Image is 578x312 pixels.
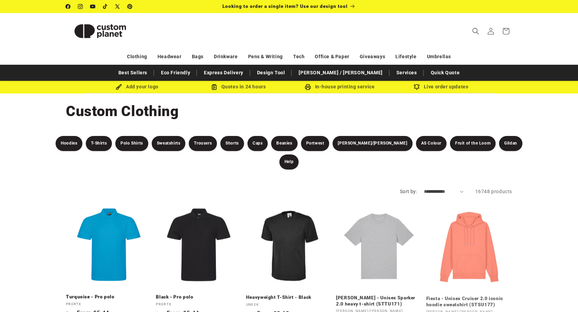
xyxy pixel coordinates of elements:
[544,279,578,312] iframe: Chat Widget
[427,67,463,79] a: Quick Quote
[414,84,420,90] img: Order updates
[86,136,112,151] a: T-Shirts
[63,13,137,49] a: Custom Planet
[66,16,135,47] img: Custom Planet
[393,67,420,79] a: Services
[400,189,417,194] label: Sort by:
[336,294,422,306] a: [PERSON_NAME] - Unisex Sparker 2.0 heavy t-shirt (STTU171)
[188,83,289,91] div: Quotes in 24 hours
[390,83,492,91] div: Live order updates
[192,51,204,63] a: Bags
[475,189,512,194] span: 16748 products
[214,51,238,63] a: Drinkware
[360,51,385,63] a: Giveaways
[115,67,151,79] a: Best Sellers
[220,136,244,151] a: Shorts
[152,136,186,151] a: Sweatshirts
[427,51,451,63] a: Umbrellas
[305,84,311,90] img: In-house printing
[301,136,330,151] a: Portwest
[52,136,526,170] nav: Product filters
[189,136,217,151] a: Trousers
[271,136,297,151] a: Beanies
[468,24,483,39] summary: Search
[222,3,348,9] span: Looking to order a single item? Use our design tool
[66,102,512,121] h1: Custom Clothing
[315,51,349,63] a: Office & Paper
[499,136,522,151] a: Gildan
[333,136,412,151] a: [PERSON_NAME]/[PERSON_NAME]
[211,84,217,90] img: Order Updates Icon
[246,294,332,300] a: Heavyweight T-Shirt - Black
[248,51,283,63] a: Pens & Writing
[450,136,496,151] a: Fruit of the Loom
[156,294,242,300] a: Black - Pro polo
[158,51,182,63] a: Headwear
[293,51,304,63] a: Tech
[279,154,299,170] a: Help
[289,83,390,91] div: In-house printing service
[254,67,289,79] a: Design Tool
[127,51,147,63] a: Clothing
[56,136,82,151] a: Hoodies
[247,136,268,151] a: Caps
[295,67,386,79] a: [PERSON_NAME] / [PERSON_NAME]
[158,67,194,79] a: Eco Friendly
[416,136,447,151] a: AS Colour
[426,294,512,306] a: Fiesta - Unisex Cruiser 2.0 iconic hoodie sweatshirt (STSU177)
[86,83,188,91] div: Add your logo
[116,84,122,90] img: Brush Icon
[115,136,148,151] a: Polo Shirts
[200,67,247,79] a: Express Delivery
[395,51,416,63] a: Lifestyle
[66,294,152,300] a: Turquoise - Pro polo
